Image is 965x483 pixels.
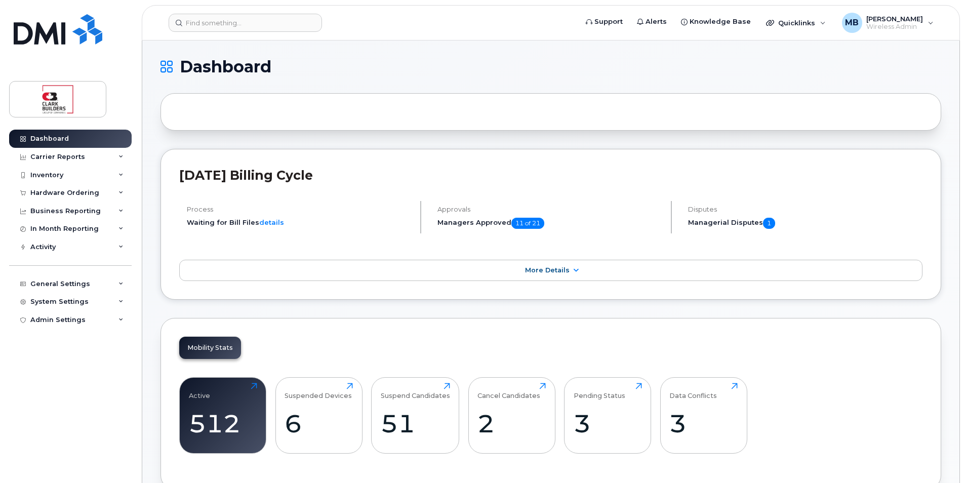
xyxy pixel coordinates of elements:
div: Suspended Devices [285,383,352,399]
a: Cancel Candidates2 [477,383,546,448]
div: Suspend Candidates [381,383,450,399]
span: Dashboard [180,59,271,74]
a: details [259,218,284,226]
a: Suspended Devices6 [285,383,353,448]
a: Pending Status3 [574,383,642,448]
div: 3 [669,409,738,438]
h4: Approvals [437,206,662,213]
div: Cancel Candidates [477,383,540,399]
div: 3 [574,409,642,438]
span: 11 of 21 [511,218,544,229]
span: 1 [763,218,775,229]
h2: [DATE] Billing Cycle [179,168,922,183]
iframe: Messenger Launcher [921,439,957,475]
a: Suspend Candidates51 [381,383,450,448]
div: Data Conflicts [669,383,717,399]
div: 51 [381,409,450,438]
h5: Managerial Disputes [688,218,922,229]
li: Waiting for Bill Files [187,218,412,227]
div: Pending Status [574,383,625,399]
div: 6 [285,409,353,438]
div: Active [189,383,210,399]
a: Active512 [189,383,257,448]
h5: Managers Approved [437,218,662,229]
div: 2 [477,409,546,438]
h4: Disputes [688,206,922,213]
h4: Process [187,206,412,213]
div: 512 [189,409,257,438]
span: More Details [525,266,570,274]
a: Data Conflicts3 [669,383,738,448]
